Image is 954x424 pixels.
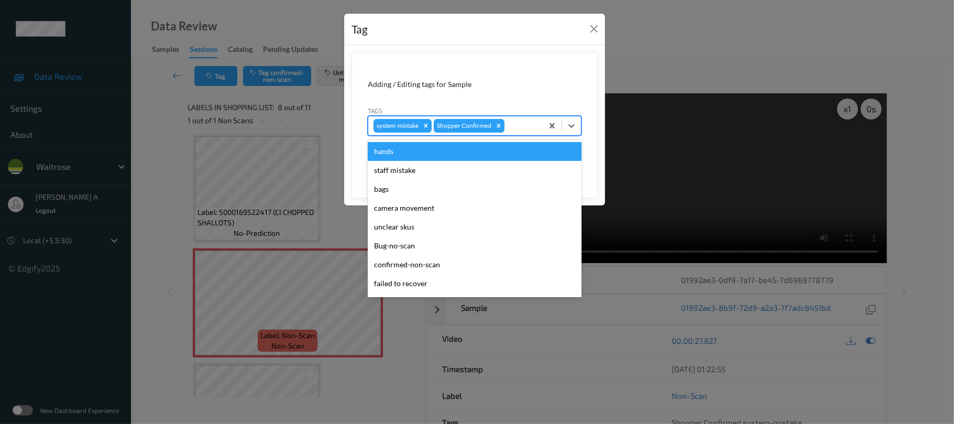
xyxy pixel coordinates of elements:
div: bags [368,180,582,199]
div: hands [368,142,582,161]
div: camera movement [368,199,582,218]
div: product recovered [368,293,582,312]
div: failed to recover [368,274,582,293]
div: Remove Shopper Confirmed [493,119,505,133]
div: unclear skus [368,218,582,236]
div: system-mistake [374,119,420,133]
div: Remove system-mistake [420,119,432,133]
div: confirmed-non-scan [368,255,582,274]
button: Close [587,21,601,36]
label: Tags [368,106,382,115]
div: Bug-no-scan [368,236,582,255]
div: Tag [352,21,368,38]
div: staff mistake [368,161,582,180]
div: Shopper Confirmed [434,119,493,133]
div: Adding / Editing tags for Sample [368,79,582,90]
